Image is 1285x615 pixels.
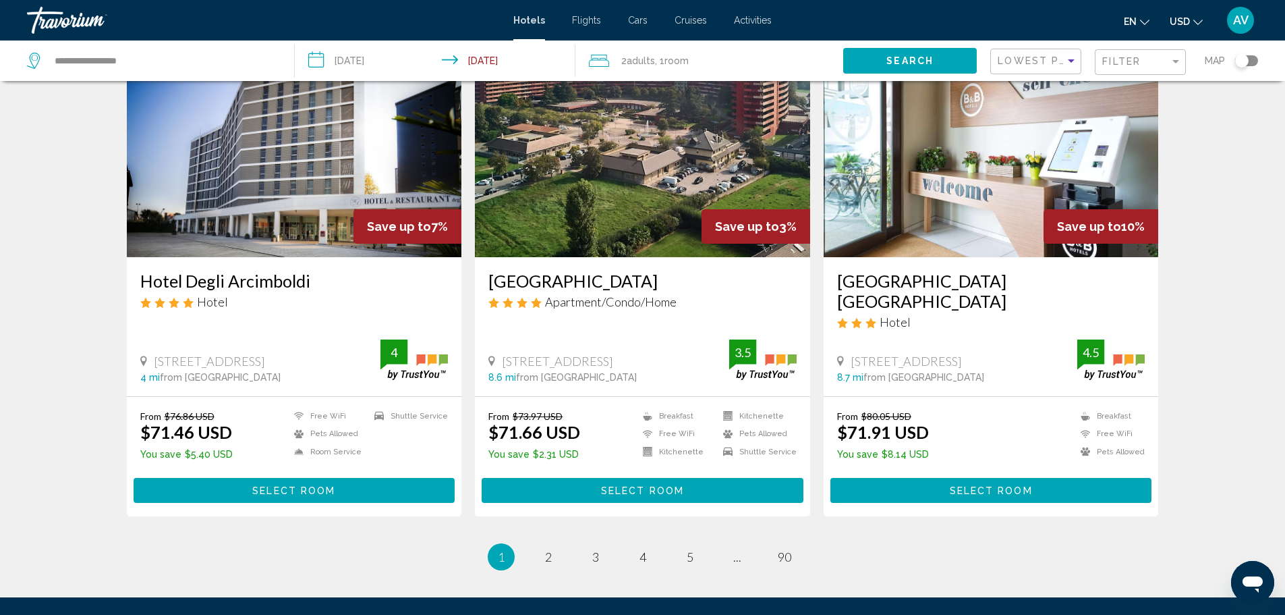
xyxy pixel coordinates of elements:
[140,271,449,291] a: Hotel Degli Arcimboldi
[837,422,929,442] ins: $71.91 USD
[287,410,368,422] li: Free WiFi
[628,15,648,26] a: Cars
[134,478,455,503] button: Select Room
[134,481,455,496] a: Select Room
[716,446,797,458] li: Shuttle Service
[545,294,677,309] span: Apartment/Condo/Home
[367,219,431,234] span: Save up to
[140,372,160,383] span: 4 mi
[513,15,545,26] a: Hotels
[837,410,858,422] span: From
[1102,56,1141,67] span: Filter
[1077,344,1104,360] div: 4.5
[127,543,1159,570] ul: Pagination
[197,294,228,309] span: Hotel
[627,55,655,66] span: Adults
[886,56,934,67] span: Search
[636,428,716,439] li: Free WiFi
[488,271,797,291] a: [GEOGRAPHIC_DATA]
[837,449,929,460] p: $8.14 USD
[353,209,461,244] div: 7%
[140,449,181,460] span: You save
[830,478,1152,503] button: Select Room
[1205,51,1225,70] span: Map
[824,41,1159,257] img: Hotel image
[287,428,368,439] li: Pets Allowed
[621,51,655,70] span: 2
[488,372,516,383] span: 8.6 mi
[287,446,368,458] li: Room Service
[482,481,803,496] a: Select Room
[572,15,601,26] a: Flights
[687,550,693,564] span: 5
[601,485,684,496] span: Select Room
[592,550,599,564] span: 3
[482,478,803,503] button: Select Room
[729,340,797,379] img: trustyou-badge.svg
[295,41,576,81] button: Check-in date: Aug 26, 2025 Check-out date: Aug 27, 2025
[140,410,161,422] span: From
[636,410,716,422] li: Breakfast
[140,294,449,309] div: 4 star Hotel
[1233,14,1249,27] span: AV
[998,56,1077,68] mat-select: Sort by
[545,550,552,564] span: 2
[1074,428,1145,439] li: Free WiFi
[488,449,530,460] span: You save
[475,41,810,257] img: Hotel image
[1057,219,1121,234] span: Save up to
[516,372,637,383] span: from [GEOGRAPHIC_DATA]
[1170,11,1203,31] button: Change currency
[380,340,448,379] img: trustyou-badge.svg
[1170,16,1190,27] span: USD
[837,315,1145,329] div: 3 star Hotel
[513,410,563,422] del: $73.97 USD
[837,372,863,383] span: 8.7 mi
[498,550,505,564] span: 1
[837,271,1145,311] a: [GEOGRAPHIC_DATA] [GEOGRAPHIC_DATA]
[1095,49,1186,76] button: Filter
[488,410,509,422] span: From
[716,428,797,439] li: Pets Allowed
[863,372,984,383] span: from [GEOGRAPHIC_DATA]
[1124,16,1137,27] span: en
[664,55,689,66] span: Room
[998,55,1085,66] span: Lowest Price
[1225,55,1258,67] button: Toggle map
[950,485,1033,496] span: Select Room
[675,15,707,26] a: Cruises
[639,550,646,564] span: 4
[843,48,977,73] button: Search
[861,410,911,422] del: $80.05 USD
[380,344,407,360] div: 4
[1074,410,1145,422] li: Breakfast
[1074,446,1145,458] li: Pets Allowed
[830,481,1152,496] a: Select Room
[1231,561,1274,604] iframe: Bouton de lancement de la fenêtre de messagerie
[729,344,756,360] div: 3.5
[837,449,878,460] span: You save
[488,294,797,309] div: 4 star Apartment
[778,550,791,564] span: 90
[160,372,281,383] span: from [GEOGRAPHIC_DATA]
[655,51,689,70] span: , 1
[1077,340,1145,379] img: trustyou-badge.svg
[1223,6,1258,34] button: User Menu
[702,209,810,244] div: 3%
[733,550,741,564] span: ...
[716,410,797,422] li: Kitchenette
[734,15,772,26] a: Activities
[636,446,716,458] li: Kitchenette
[575,41,843,81] button: Travelers: 2 adults, 0 children
[127,41,462,257] img: Hotel image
